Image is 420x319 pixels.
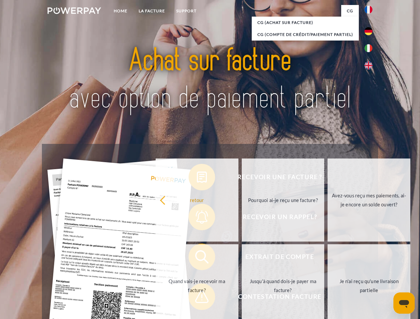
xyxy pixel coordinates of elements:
img: title-powerpay_fr.svg [64,32,356,127]
a: CG (Compte de crédit/paiement partiel) [252,29,359,41]
div: Je n'ai reçu qu'une livraison partielle [332,277,406,295]
img: fr [364,6,372,14]
img: it [364,44,372,52]
div: Jusqu'à quand dois-je payer ma facture? [246,277,321,295]
div: retour [160,195,234,204]
div: Quand vais-je recevoir ma facture? [160,277,234,295]
img: logo-powerpay-white.svg [48,7,101,14]
a: CG [341,5,359,17]
a: LA FACTURE [133,5,171,17]
img: en [364,61,372,69]
a: CG (achat sur facture) [252,17,359,29]
iframe: Bouton de lancement de la fenêtre de messagerie [393,292,415,314]
img: de [364,27,372,35]
a: Avez-vous reçu mes paiements, ai-je encore un solde ouvert? [328,159,410,242]
div: Pourquoi ai-je reçu une facture? [246,195,321,204]
div: Avez-vous reçu mes paiements, ai-je encore un solde ouvert? [332,191,406,209]
a: Support [171,5,202,17]
a: Home [108,5,133,17]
